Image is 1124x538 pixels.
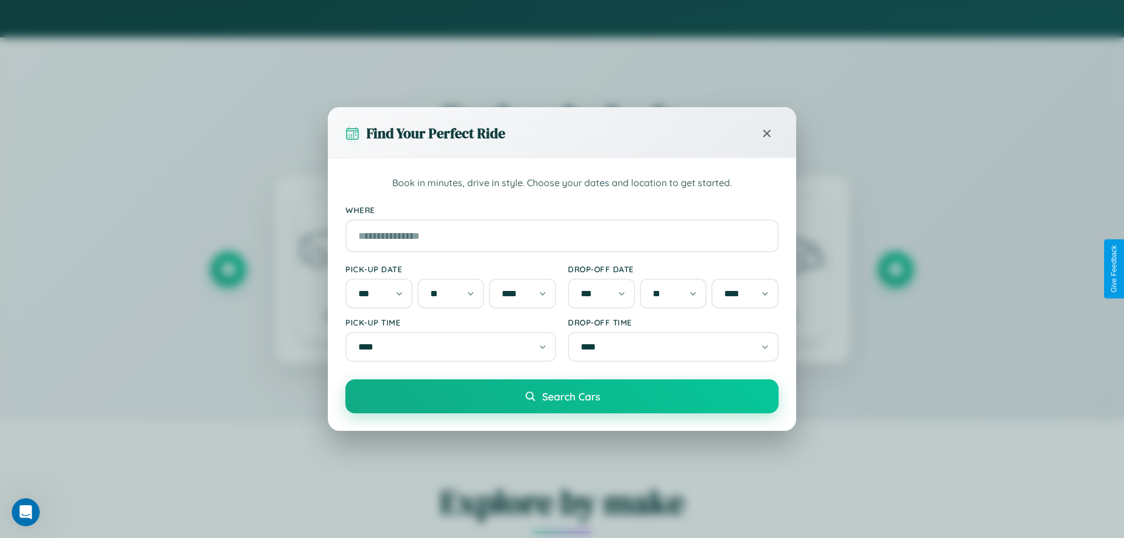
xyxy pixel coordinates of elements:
[345,379,779,413] button: Search Cars
[568,317,779,327] label: Drop-off Time
[345,264,556,274] label: Pick-up Date
[366,124,505,143] h3: Find Your Perfect Ride
[568,264,779,274] label: Drop-off Date
[345,317,556,327] label: Pick-up Time
[345,176,779,191] p: Book in minutes, drive in style. Choose your dates and location to get started.
[542,390,600,403] span: Search Cars
[345,205,779,215] label: Where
